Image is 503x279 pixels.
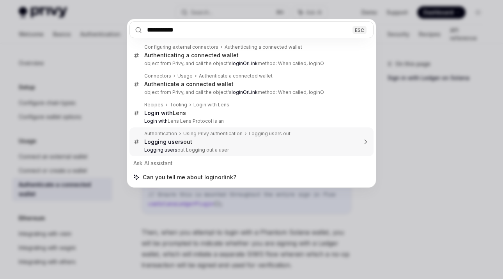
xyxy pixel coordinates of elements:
[144,138,183,145] b: Logging users
[144,138,192,145] div: out
[177,73,193,79] div: Usage
[183,131,243,137] div: Using Privy authentication
[144,131,177,137] div: Authentication
[143,173,236,181] span: Can you tell me about loginorlink?
[144,118,168,124] b: Login with
[129,156,374,170] div: Ask AI assistant
[232,60,258,66] b: loginOrLink
[144,89,357,95] p: object from Privy, and call the object's method: When called, loginO
[352,26,367,34] div: ESC
[225,44,302,50] div: Authenticating a connected wallet
[249,131,290,137] div: Logging users out
[170,102,187,108] div: Tooling
[144,52,239,59] div: Authenticating a connected wallet
[144,109,173,116] b: Login with
[144,73,171,79] div: Connectors
[144,118,357,124] p: Lens Lens Protocol is an
[193,102,229,108] div: Login with Lens
[144,109,186,117] div: Lens
[232,89,258,95] b: loginOrLink
[144,102,163,108] div: Recipes
[144,81,234,88] div: Authenticate a connected wallet
[144,60,357,67] p: object from Privy, and call the object's method: When called, loginO
[144,44,218,50] div: Configuring external connectors
[199,73,273,79] div: Authenticate a connected wallet
[144,147,357,153] p: out Logging out a user
[144,147,177,153] b: Logging users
